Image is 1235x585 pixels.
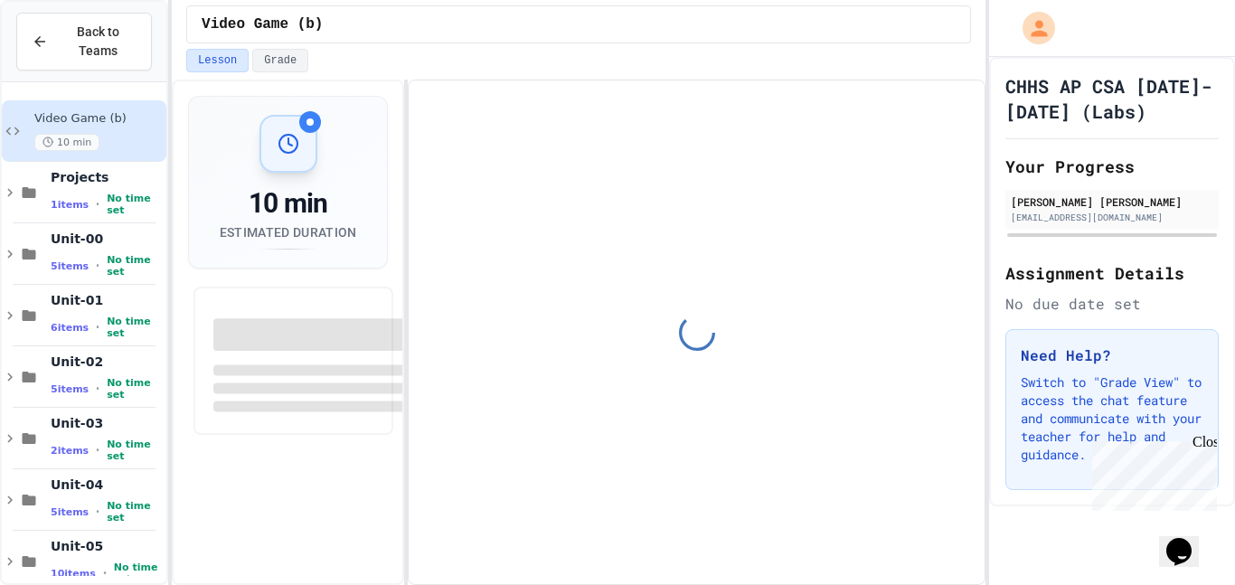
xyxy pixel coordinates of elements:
[114,561,163,585] span: No time set
[96,259,99,273] span: •
[1005,154,1219,179] h2: Your Progress
[16,13,152,71] button: Back to Teams
[1005,73,1219,124] h1: CHHS AP CSA [DATE]-[DATE] (Labs)
[1021,373,1203,464] p: Switch to "Grade View" to access the chat feature and communicate with your teacher for help and ...
[51,476,163,493] span: Unit-04
[51,199,89,211] span: 1 items
[51,354,163,370] span: Unit-02
[51,322,89,334] span: 6 items
[1004,7,1060,49] div: My Account
[1005,293,1219,315] div: No due date set
[252,49,308,72] button: Grade
[51,169,163,185] span: Projects
[1159,513,1217,567] iframe: chat widget
[51,445,89,457] span: 2 items
[51,538,163,554] span: Unit-05
[1005,260,1219,286] h2: Assignment Details
[96,197,99,212] span: •
[107,500,163,524] span: No time set
[51,568,96,580] span: 10 items
[103,566,107,580] span: •
[220,187,357,220] div: 10 min
[51,506,89,518] span: 5 items
[51,292,163,308] span: Unit-01
[96,443,99,458] span: •
[186,49,249,72] button: Lesson
[59,23,137,61] span: Back to Teams
[51,383,89,395] span: 5 items
[96,505,99,519] span: •
[107,254,163,278] span: No time set
[7,7,125,115] div: Chat with us now!Close
[34,111,163,127] span: Video Game (b)
[96,320,99,335] span: •
[1085,434,1217,511] iframe: chat widget
[51,415,163,431] span: Unit-03
[96,382,99,396] span: •
[220,223,357,241] div: Estimated Duration
[107,377,163,401] span: No time set
[1011,211,1213,224] div: [EMAIL_ADDRESS][DOMAIN_NAME]
[107,439,163,462] span: No time set
[51,231,163,247] span: Unit-00
[1011,193,1213,210] div: [PERSON_NAME] [PERSON_NAME]
[107,316,163,339] span: No time set
[1021,344,1203,366] h3: Need Help?
[107,193,163,216] span: No time set
[202,14,323,35] span: Video Game (b)
[51,260,89,272] span: 5 items
[34,134,99,151] span: 10 min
